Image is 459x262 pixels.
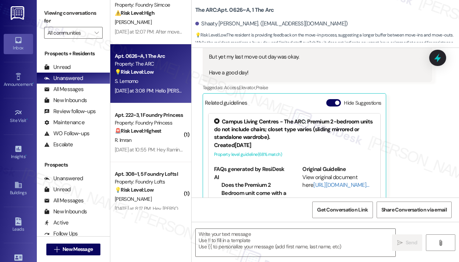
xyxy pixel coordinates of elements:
[406,239,417,247] span: Send
[44,74,83,82] div: Unanswered
[44,63,71,71] div: Unread
[44,175,83,182] div: Unanswered
[4,215,33,235] a: Leads
[44,119,85,126] div: Maintenance
[302,165,346,173] b: Original Guideline
[44,197,83,205] div: All Messages
[203,82,432,93] div: Tagged as:
[344,99,381,107] label: Hide Suggestions
[44,97,87,104] div: New Inbounds
[221,181,287,205] li: Does the Premium 2 Bedroom unit come with a chair?
[397,240,403,246] i: 
[47,27,91,39] input: All communities
[214,118,375,142] div: Campus Living Centres - The ARC: Premium 2-bedroom units do not include chairs; closet type varie...
[4,106,33,126] a: Site Visit •
[44,208,87,216] div: New Inbounds
[44,130,89,137] div: WO Follow-ups
[195,32,226,38] strong: 💡 Risk Level: Low
[195,31,459,55] span: : The resident is providing feedback on the move-in process, suggesting a longer buffer between m...
[313,181,369,189] a: [URL][DOMAIN_NAME]…
[214,165,285,181] b: FAQs generated by ResiDesk AI
[63,245,93,253] span: New Message
[54,247,60,252] i: 
[195,6,274,14] b: The ARC: Apt. 0626~A, 1 The Arc
[312,202,373,218] button: Get Conversation Link
[25,153,26,158] span: •
[239,84,256,91] span: Elevator ,
[4,143,33,163] a: Insights •
[214,151,375,158] div: Property level guideline ( 68 % match)
[33,81,34,86] span: •
[44,85,83,93] div: All Messages
[37,50,110,57] div: Prospects + Residents
[44,141,73,149] div: Escalate
[4,34,33,54] a: Inbox
[256,84,268,91] span: Praise
[214,142,375,149] div: Created [DATE]
[317,206,368,214] span: Get Conversation Link
[195,20,348,28] div: Shaaty [PERSON_NAME]. ([EMAIL_ADDRESS][DOMAIN_NAME])
[44,219,69,227] div: Active
[392,234,422,251] button: Send
[302,174,375,189] div: View original document here
[377,202,452,218] button: Share Conversation via email
[11,6,26,20] img: ResiDesk Logo
[44,108,96,115] div: Review follow-ups
[44,7,103,27] label: Viewing conversations for
[224,84,239,91] span: Access ,
[205,99,248,110] div: Related guidelines
[26,117,28,122] span: •
[438,240,443,246] i: 
[44,230,78,238] div: Follow Ups
[4,179,33,199] a: Buildings
[44,186,71,193] div: Unread
[37,161,110,169] div: Prospects
[95,30,99,36] i: 
[381,206,447,214] span: Share Conversation via email
[46,244,101,255] button: New Message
